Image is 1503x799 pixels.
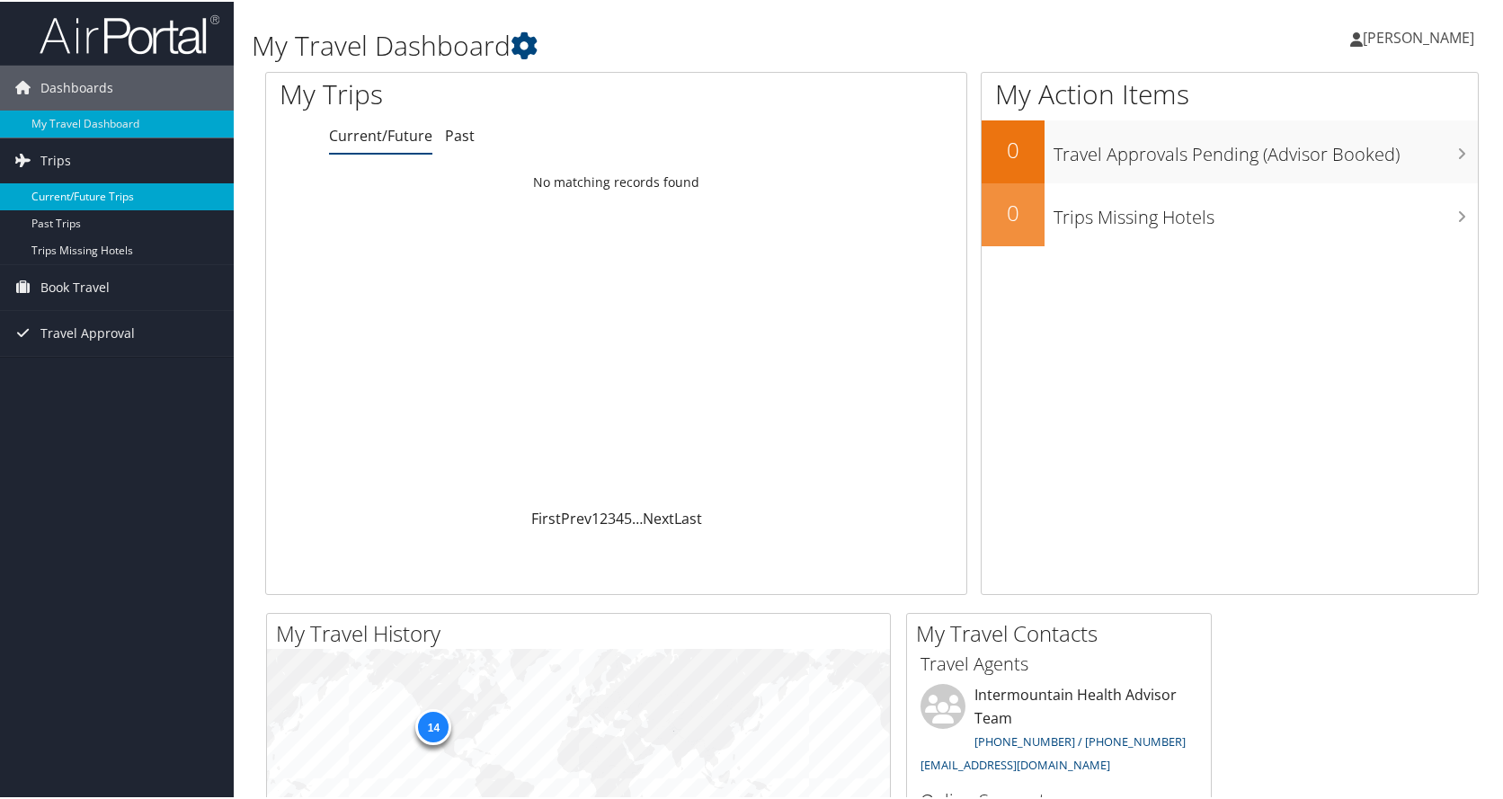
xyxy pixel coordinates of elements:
h1: My Trips [280,74,662,111]
a: 0Trips Missing Hotels [982,182,1478,244]
a: [PERSON_NAME] [1350,9,1492,63]
a: 0Travel Approvals Pending (Advisor Booked) [982,119,1478,182]
h1: My Action Items [982,74,1478,111]
a: 5 [624,507,632,527]
h2: My Travel Contacts [916,617,1211,647]
a: Past [445,124,475,144]
img: airportal-logo.png [40,12,219,54]
h3: Travel Agents [920,650,1197,675]
a: [EMAIL_ADDRESS][DOMAIN_NAME] [920,755,1110,771]
h1: My Travel Dashboard [252,25,1079,63]
span: Travel Approval [40,309,135,354]
a: First [531,507,561,527]
span: Trips [40,137,71,182]
a: 2 [600,507,608,527]
span: Dashboards [40,64,113,109]
h2: 0 [982,133,1045,164]
a: 4 [616,507,624,527]
span: Book Travel [40,263,110,308]
h3: Trips Missing Hotels [1054,194,1478,228]
h2: My Travel History [276,617,890,647]
span: … [632,507,643,527]
div: 14 [415,707,451,743]
a: Next [643,507,674,527]
a: Last [674,507,702,527]
a: [PHONE_NUMBER] / [PHONE_NUMBER] [974,732,1186,748]
td: No matching records found [266,164,966,197]
a: Prev [561,507,591,527]
h2: 0 [982,196,1045,226]
li: Intermountain Health Advisor Team [912,682,1206,778]
a: 3 [608,507,616,527]
h3: Travel Approvals Pending (Advisor Booked) [1054,131,1478,165]
a: Current/Future [329,124,432,144]
span: [PERSON_NAME] [1363,26,1474,46]
a: 1 [591,507,600,527]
